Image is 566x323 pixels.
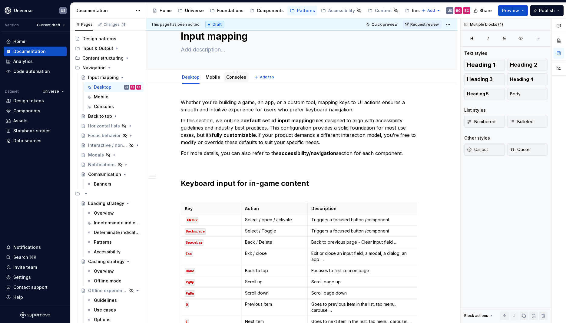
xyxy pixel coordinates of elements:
span: Callout [467,147,488,153]
strong: accessibility/navigation [279,150,336,156]
button: Contact support [4,282,67,292]
a: Design patterns [73,34,144,44]
a: Assets [4,116,67,126]
span: Heading 1 [467,62,495,68]
span: 15 [121,22,126,27]
a: Accessibility [84,247,144,257]
span: Current draft [37,23,60,28]
div: Content [375,8,392,14]
img: 87d06435-c97f-426c-aa5d-5eb8acd3d8b3.png [4,7,12,14]
div: Content structuring [82,55,124,61]
div: Notifications [13,244,41,250]
button: Search ⌘K [4,252,67,262]
div: Universe [14,8,33,14]
a: Offline mode [84,276,144,286]
strong: fully customizable. [212,132,257,138]
div: Help [13,294,23,300]
a: Content [365,6,401,15]
button: Numbered [464,116,505,128]
div: US [125,84,128,90]
a: Supernova Logo [20,312,50,318]
p: Key [185,206,238,212]
p: Goes to previous item in the list, tab menu, carousel… [311,301,413,313]
a: Indeterminate indicators [84,218,144,228]
a: Mobile [206,74,220,80]
a: Home [4,37,67,46]
span: Share [479,8,492,14]
div: Accessibility [94,249,121,255]
a: Data sources [4,136,67,146]
a: Analytics [4,57,67,66]
div: Home [13,38,25,44]
code: PgDn [185,290,195,297]
p: Scroll page up [311,279,413,285]
code: ENTER [186,217,198,223]
div: Version [5,23,19,28]
a: DesktopUSBGBG [84,82,144,92]
span: This page has been edited. [151,22,200,27]
button: Heading 2 [507,59,548,71]
div: Foundations [217,8,243,14]
div: Modals [88,152,104,158]
div: Code automation [13,68,50,74]
div: Content structuring [73,53,144,63]
strong: default set of input mapping [243,117,312,124]
div: Design tokens [13,98,44,104]
button: Callout [464,143,505,156]
div: Storybook stories [13,128,51,134]
div: Options [94,317,111,323]
button: Heading 4 [507,73,548,85]
div: Design patterns [82,36,116,42]
div: Interactive / non-interactive [88,142,127,148]
div: Dataset [5,89,19,94]
div: Navigation [82,65,106,71]
p: Scroll page down [311,290,413,296]
button: Share [471,5,496,16]
div: Resources [412,8,434,14]
a: Input mapping [78,73,144,82]
div: Mobile [203,71,223,83]
a: Back to top [78,111,144,121]
div: Documentation [13,48,46,54]
a: Mobile [84,92,144,102]
p: Focuses to first item on page [311,268,413,274]
p: For more details, you can also refer to the section for each component. [181,150,423,157]
span: Add tab [260,75,274,80]
p: Back / Delete [245,239,304,245]
div: Accessibility [328,8,355,14]
a: Interactive / non-interactive [78,140,144,150]
p: Whether you're building a game, an app, or a custom tool, mapping keys to UI actions ensures a sm... [181,99,423,113]
a: Universe [175,6,206,15]
div: Determinate indicators [94,229,140,236]
span: Publish [539,8,555,14]
div: Search ⌘K [13,254,36,260]
a: Banners [84,179,144,189]
span: Universe [43,89,59,94]
div: Offline mode [94,278,121,284]
p: Triggers a focused button /component [311,228,413,234]
a: Documentation [4,47,67,56]
div: Block actions [464,311,494,320]
div: Changes [104,22,126,27]
a: Desktop [182,74,200,80]
div: Back to top [88,113,112,119]
a: Consoles [226,74,246,80]
p: Select / open / activate [245,217,304,223]
p: Scroll up [245,279,304,285]
div: Assets [13,118,28,124]
div: US [448,8,452,13]
p: Back to previous page - Clear input field … [311,239,413,245]
div: US [61,8,65,13]
a: Communication [78,170,144,179]
div: 8cb4fa01-3e1e-413c-8342-3be6eab098d9 [73,189,144,199]
code: Esc [185,251,193,257]
div: Guidelines [94,297,117,303]
span: Add [427,8,435,13]
div: Focus behavior [88,133,121,139]
div: List styles [464,107,486,113]
a: Consoles [84,102,144,111]
span: Heading 2 [510,62,537,68]
div: Settings [13,274,31,280]
p: Scroll down [245,290,304,296]
a: Invite team [4,262,67,272]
